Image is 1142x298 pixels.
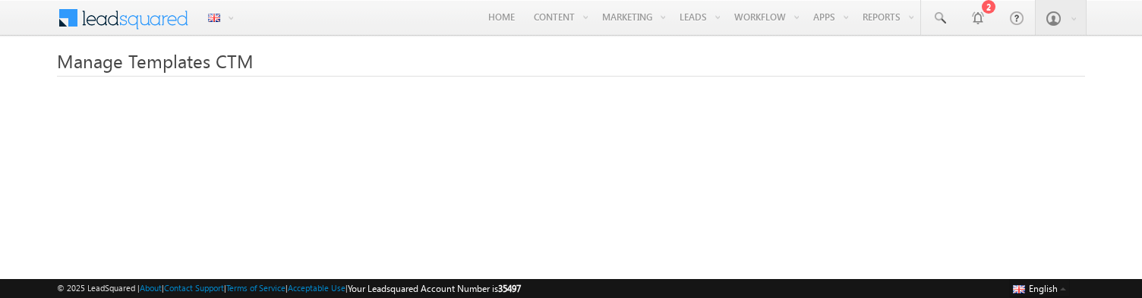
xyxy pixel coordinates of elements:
[57,281,521,296] span: © 2025 LeadSquared | | | | |
[226,283,285,293] a: Terms of Service
[498,283,521,294] span: 35497
[140,283,162,293] a: About
[1029,283,1058,294] span: English
[164,283,224,293] a: Contact Support
[1009,279,1070,297] button: English
[288,283,345,293] a: Acceptable Use
[57,49,254,73] span: Manage Templates CTM
[348,283,521,294] span: Your Leadsquared Account Number is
